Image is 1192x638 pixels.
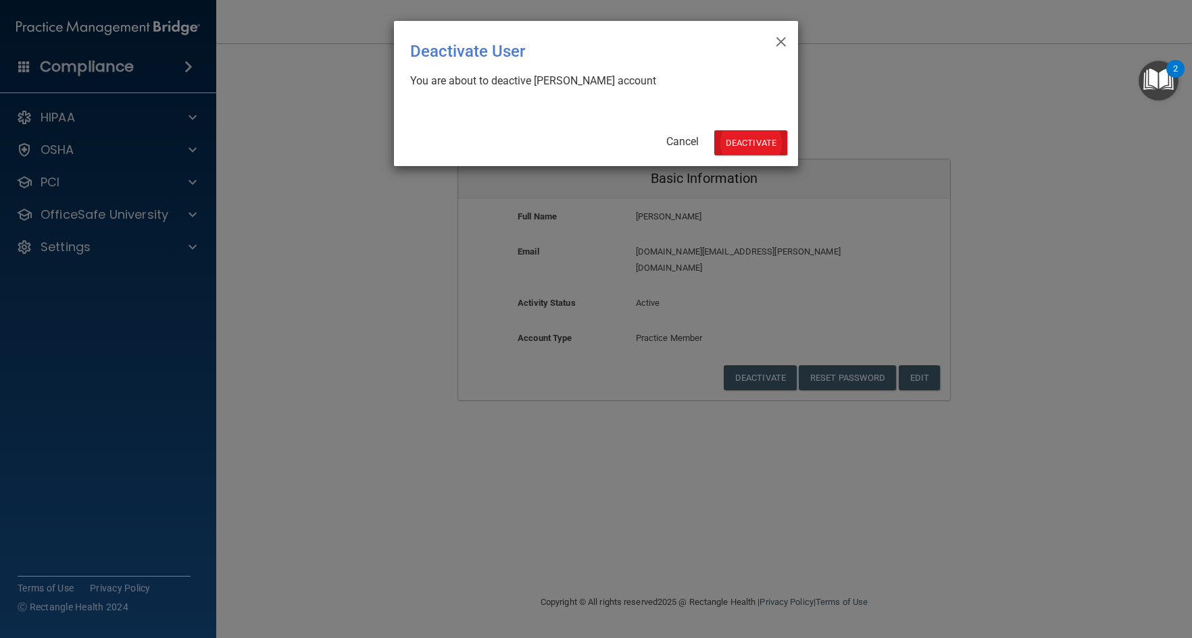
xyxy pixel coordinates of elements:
[410,32,726,71] div: Deactivate User
[775,26,787,53] span: ×
[714,130,787,155] button: Deactivate
[958,542,1176,596] iframe: Drift Widget Chat Controller
[1173,69,1178,86] div: 2
[1139,61,1178,101] button: Open Resource Center, 2 new notifications
[410,74,771,88] div: You are about to deactive [PERSON_NAME] account
[666,135,699,148] a: Cancel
